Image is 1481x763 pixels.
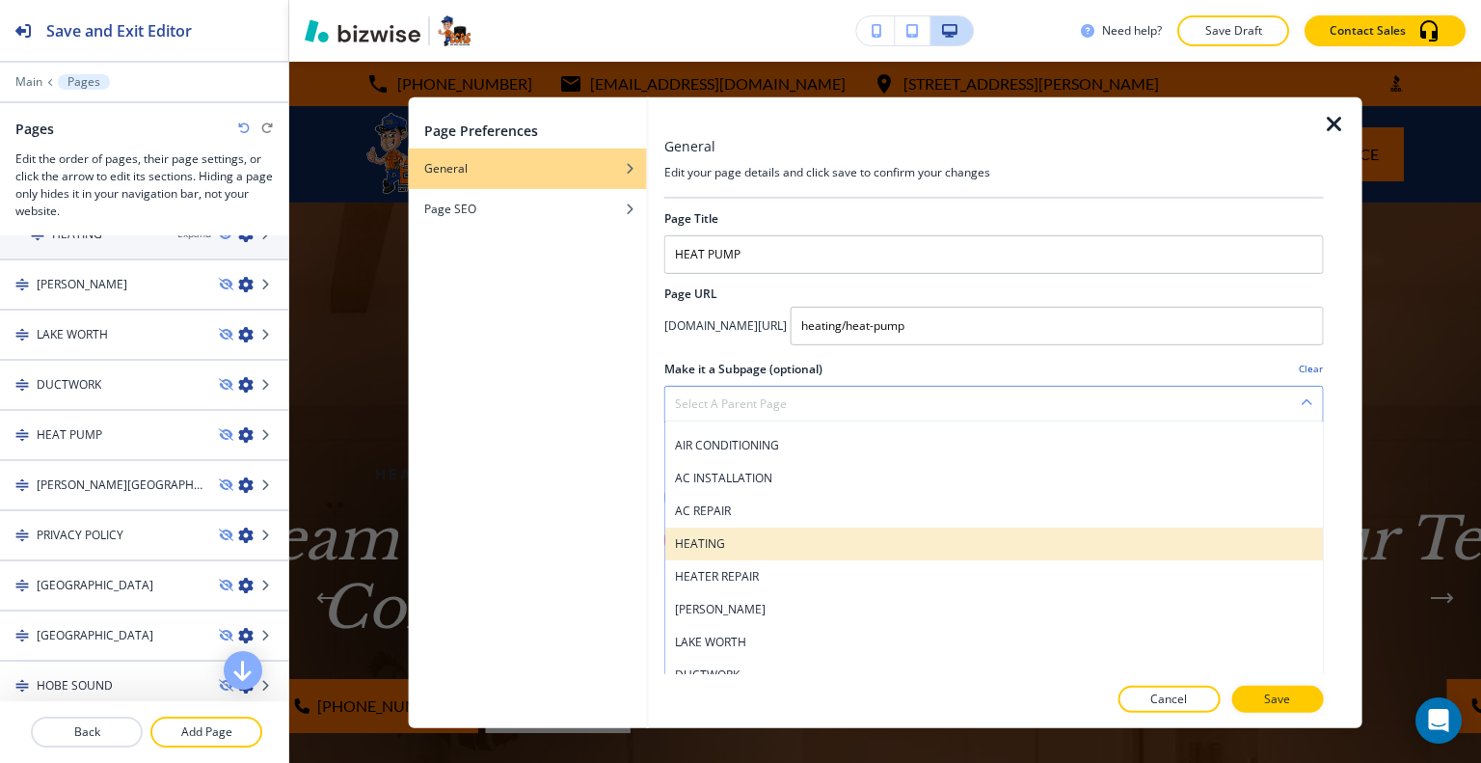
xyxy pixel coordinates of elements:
[409,188,647,229] button: Page SEO
[675,403,1313,421] h4: HVAC SERVICES
[37,376,101,394] h4: DUCTWORK
[1330,22,1406,40] p: Contact Sales
[15,629,29,642] img: Drag
[37,426,102,444] h4: HEAT PUMP
[37,276,127,293] h4: [PERSON_NAME]
[1102,22,1162,40] h3: Need help?
[37,326,108,343] h4: LAKE WORTH
[664,163,1324,180] h4: Edit your page details and click save to confirm your changes
[1264,691,1290,708] p: Save
[150,717,262,748] button: Add Page
[15,679,29,693] img: Drag
[37,527,123,544] h4: PRIVACY POLICY
[31,717,143,748] button: Back
[305,19,420,42] img: Bizwise Logo
[1299,362,1323,376] h4: Clear
[15,278,29,291] img: Drag
[46,19,192,42] h2: Save and Exit Editor
[33,723,141,741] p: Back
[15,150,273,220] h3: Edit the order of pages, their page settings, or click the arrow to edit its sections. Hiding a p...
[664,316,787,334] h4: [DOMAIN_NAME][URL]
[1415,697,1462,744] div: Open Intercom Messenger
[675,534,1313,552] h4: HEATING
[664,135,715,155] h3: General
[675,666,1313,683] h4: DUCTWORK
[664,360,822,377] h2: Make it a Subpage (optional)
[675,633,1313,650] h4: LAKE WORTH
[1177,15,1289,46] button: Save Draft
[15,579,29,592] img: Drag
[58,74,110,90] button: Pages
[15,75,42,89] button: Main
[15,119,54,139] h2: Pages
[15,529,29,542] img: Drag
[424,120,538,140] h2: Page Preferences
[15,428,29,442] img: Drag
[1117,686,1220,713] button: Cancel
[1231,686,1323,713] button: Save
[37,477,203,494] h4: [PERSON_NAME][GEOGRAPHIC_DATA]
[438,15,471,46] img: Your Logo
[675,436,1313,453] h4: AIR CONDITIONING
[15,378,29,392] img: Drag
[1150,691,1187,708] p: Cancel
[152,723,260,741] p: Add Page
[409,148,647,188] button: General
[37,577,153,594] h4: [GEOGRAPHIC_DATA]
[675,567,1313,585] h4: HEATER REPAIR
[675,469,1313,486] h4: AC INSTALLATION
[1305,15,1466,46] button: Contact Sales
[675,395,787,412] h4: Select a parent page
[1202,22,1264,40] p: Save Draft
[37,627,153,644] h4: [GEOGRAPHIC_DATA]
[15,328,29,341] img: Drag
[675,502,1313,519] h4: AC REPAIR
[675,600,1313,617] h4: [PERSON_NAME]
[37,677,113,695] h4: HOBE SOUND
[15,478,29,492] img: Drag
[424,159,468,177] h4: General
[67,75,100,89] p: Pages
[664,285,1324,302] h2: Page URL
[664,209,718,227] h2: Page Title
[424,200,476,217] h4: Page SEO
